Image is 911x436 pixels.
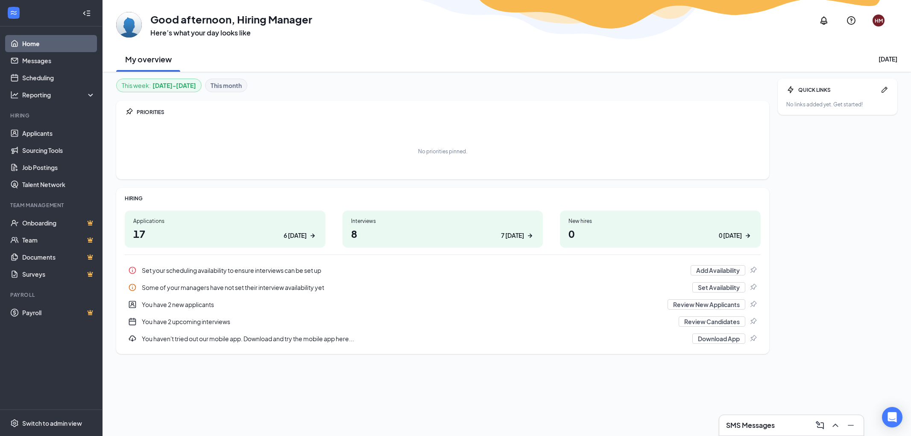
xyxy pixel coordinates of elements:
[125,279,761,296] div: Some of your managers have not set their interview availability yet
[22,91,96,99] div: Reporting
[22,52,95,69] a: Messages
[749,266,757,275] svg: Pin
[82,9,91,18] svg: Collapse
[125,330,761,347] div: You haven't tried out our mobile app. Download and try the mobile app here...
[211,81,242,90] b: This month
[830,420,841,430] svg: ChevronUp
[284,231,307,240] div: 6 [DATE]
[22,35,95,52] a: Home
[843,418,857,432] button: Minimize
[786,101,889,108] div: No links added yet. Get started!
[142,266,685,275] div: Set your scheduling availability to ensure interviews can be set up
[128,266,137,275] svg: Info
[125,296,761,313] div: You have 2 new applicants
[815,420,825,430] svg: ComposeMessage
[142,317,674,326] div: You have 2 upcoming interviews
[749,300,757,309] svg: Pin
[125,211,325,248] a: Applications176 [DATE]ArrowRight
[125,313,761,330] div: You have 2 upcoming interviews
[798,86,877,94] div: QUICK LINKS
[882,407,902,427] div: Open Intercom Messenger
[122,81,196,90] div: This week :
[812,418,826,432] button: ComposeMessage
[22,266,95,283] a: SurveysCrown
[22,231,95,249] a: TeamCrown
[568,226,752,241] h1: 0
[125,54,172,64] h2: My overview
[22,249,95,266] a: DocumentsCrown
[133,217,317,225] div: Applications
[150,12,312,26] h1: Good afternoon, Hiring Manager
[125,262,761,279] div: Set your scheduling availability to ensure interviews can be set up
[9,9,18,17] svg: WorkstreamLogo
[749,317,757,326] svg: Pin
[128,317,137,326] svg: CalendarNew
[142,283,687,292] div: Some of your managers have not set their interview availability yet
[152,81,196,90] b: [DATE] - [DATE]
[501,231,524,240] div: 7 [DATE]
[125,279,761,296] a: InfoSome of your managers have not set their interview availability yetSet AvailabilityPin
[22,69,95,86] a: Scheduling
[819,15,829,26] svg: Notifications
[125,195,761,202] div: HIRING
[142,300,662,309] div: You have 2 new applicants
[10,112,94,119] div: Hiring
[726,421,775,430] h3: SMS Messages
[875,17,883,24] div: HM
[128,283,137,292] svg: Info
[692,282,745,293] button: Set Availability
[846,420,856,430] svg: Minimize
[744,231,752,240] svg: ArrowRight
[150,28,312,38] h3: Here’s what your day looks like
[719,231,742,240] div: 0 [DATE]
[22,214,95,231] a: OnboardingCrown
[125,108,133,116] svg: Pin
[142,334,687,343] div: You haven't tried out our mobile app. Download and try the mobile app here...
[10,419,19,427] svg: Settings
[10,202,94,209] div: Team Management
[308,231,317,240] svg: ArrowRight
[22,176,95,193] a: Talent Network
[828,418,841,432] button: ChevronUp
[128,300,137,309] svg: UserEntity
[668,299,745,310] button: Review New Applicants
[116,12,142,38] img: Hiring Manager
[749,283,757,292] svg: Pin
[22,125,95,142] a: Applicants
[418,148,467,155] div: No priorities pinned.
[351,226,535,241] h1: 8
[351,217,535,225] div: Interviews
[125,262,761,279] a: InfoSet your scheduling availability to ensure interviews can be set upAdd AvailabilityPin
[128,334,137,343] svg: Download
[692,334,745,344] button: Download App
[125,313,761,330] a: CalendarNewYou have 2 upcoming interviewsReview CandidatesPin
[568,217,752,225] div: New hires
[879,55,897,63] div: [DATE]
[846,15,856,26] svg: QuestionInfo
[749,334,757,343] svg: Pin
[22,419,82,427] div: Switch to admin view
[10,291,94,298] div: Payroll
[125,330,761,347] a: DownloadYou haven't tried out our mobile app. Download and try the mobile app here...Download AppPin
[679,316,745,327] button: Review Candidates
[10,91,19,99] svg: Analysis
[786,85,795,94] svg: Bolt
[691,265,745,275] button: Add Availability
[560,211,761,248] a: New hires00 [DATE]ArrowRight
[22,304,95,321] a: PayrollCrown
[125,296,761,313] a: UserEntityYou have 2 new applicantsReview New ApplicantsPin
[880,85,889,94] svg: Pen
[133,226,317,241] h1: 17
[22,142,95,159] a: Sourcing Tools
[526,231,534,240] svg: ArrowRight
[22,159,95,176] a: Job Postings
[137,108,761,116] div: PRIORITIES
[343,211,543,248] a: Interviews87 [DATE]ArrowRight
